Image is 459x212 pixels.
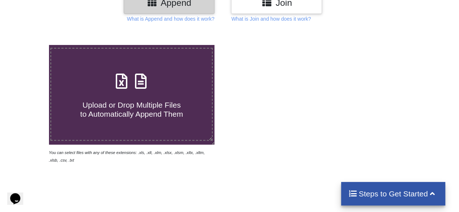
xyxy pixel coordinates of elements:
i: You can select files with any of these extensions: .xls, .xlt, .xlm, .xlsx, .xlsm, .xltx, .xltm, ... [49,150,205,162]
p: What is Join and how does it work? [231,15,311,22]
p: What is Append and how does it work? [127,15,214,22]
span: Upload or Drop Multiple Files to Automatically Append Them [80,101,183,118]
iframe: chat widget [7,183,30,205]
h4: Steps to Get Started [348,189,438,198]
